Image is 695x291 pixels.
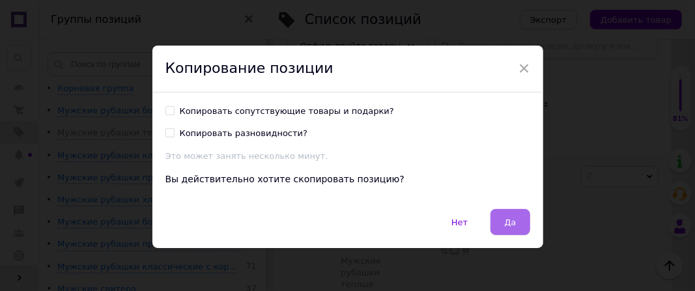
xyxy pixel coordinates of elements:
span: Нет [451,217,468,227]
button: Да [490,209,530,235]
span: Да [504,217,516,227]
div: Копировать сопутствующие товары и подарки? [180,105,394,117]
button: Нет [438,209,481,235]
span: Копирование позиции [165,60,333,76]
span: × [518,57,530,79]
span: Это может занять несколько минут. [165,151,328,161]
div: Вы действительно хотите скопировать позицию? [165,173,530,186]
div: Копировать разновидности? [180,128,308,139]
